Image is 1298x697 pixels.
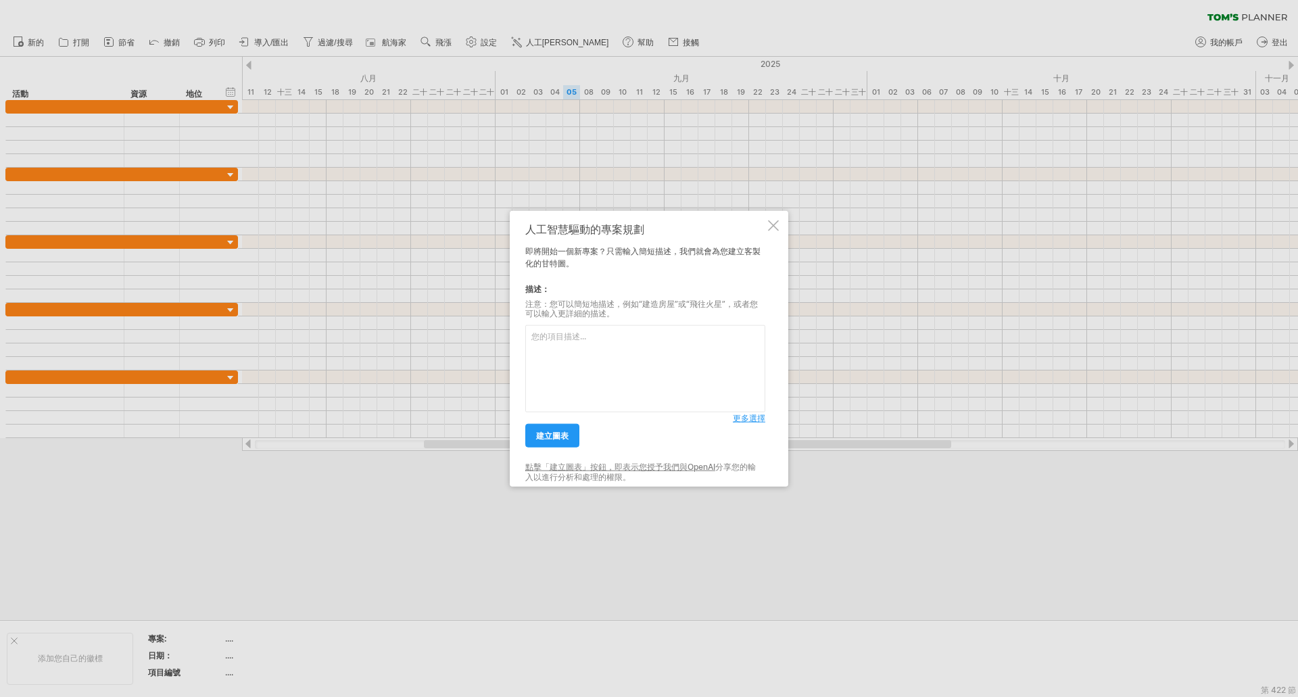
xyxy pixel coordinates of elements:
font: 注意：您可以簡短地描述，例如“建造房屋”或“飛往火星”，或者您可以輸入更詳細的描述。 [525,298,758,318]
font: 即將開始一個新專案？只需輸入簡短描述，我們就會為您建立客製化的甘特圖。 [525,245,761,268]
font: 以進行分析和處理的權限。 [533,471,631,481]
font: 建立圖表 [536,431,569,441]
a: 更多選擇 [733,412,765,425]
font: 更多選擇 [733,413,765,423]
font: 描述： [525,283,550,293]
font: 分享您的輸入 [525,462,756,481]
font: 人工智慧驅動的專案規劃 [525,222,644,235]
a: 點擊「建立圖表」按鈕，即表示您授予我們與OpenAI [525,462,715,472]
a: 建立圖表 [525,424,579,448]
